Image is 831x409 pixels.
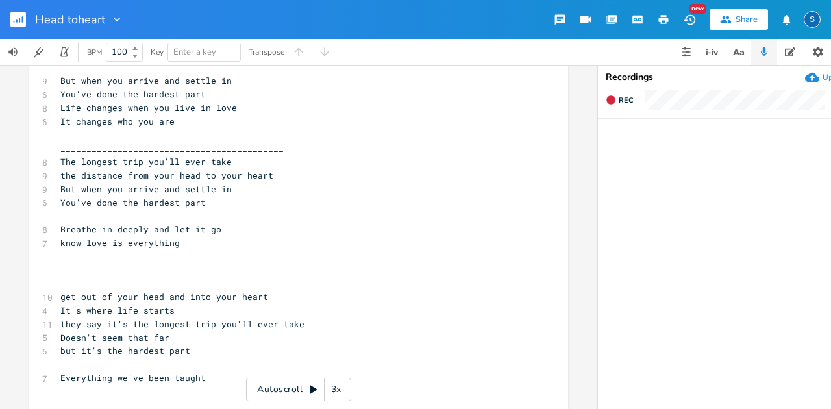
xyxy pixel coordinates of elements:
span: Everything we've been taught [60,372,206,384]
span: they say it's the longest trip you'll ever take [60,318,304,330]
span: Rec [619,95,633,105]
span: Doesn't seem that far [60,332,169,343]
div: 3x [325,378,348,401]
span: You've done the hardest part [60,197,206,208]
div: Key [151,48,164,56]
span: Breathe in deeply and let it go [60,223,221,235]
span: It's where life starts [60,304,175,316]
div: BPM [87,49,102,56]
span: Enter a key [173,46,216,58]
div: Autoscroll [246,378,351,401]
button: Rec [601,90,638,110]
span: but it's the hardest part [60,345,190,356]
div: Transpose [249,48,284,56]
button: New [676,8,702,31]
span: But when you arrive and settle in [60,183,232,195]
span: It changes who you are [60,116,175,127]
span: the distance from your head to your heart [60,169,273,181]
span: You've done the hardest part [60,88,206,100]
button: S [804,5,821,34]
span: But when you arrive and settle in [60,75,232,86]
span: Head toheart [35,14,105,25]
span: ___________________________________________ [60,142,284,154]
div: Sarah Cade Music [804,11,821,28]
span: get out of your head and into your heart [60,291,268,303]
span: know love is everything [60,237,180,249]
div: New [689,4,706,14]
div: Share [736,14,758,25]
button: Share [710,9,768,30]
span: The longest trip you'll ever take [60,156,232,167]
span: Life changes when you live in love [60,102,237,114]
